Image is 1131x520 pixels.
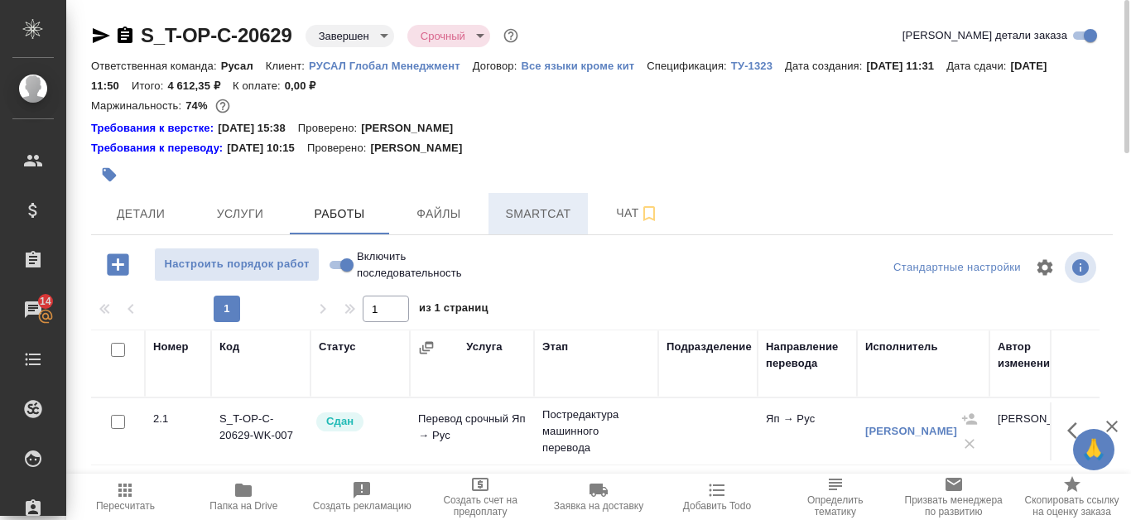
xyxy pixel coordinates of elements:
p: 4 612,35 ₽ [167,79,233,92]
p: Все языки кроме кит [521,60,647,72]
p: Маржинальность: [91,99,185,112]
a: 14 [4,289,62,330]
div: Завершен [306,25,394,47]
button: 1200.00 RUB; [212,95,233,117]
span: Создать счет на предоплату [431,494,530,518]
a: S_T-OP-C-20629 [141,24,292,46]
span: Заявка на доставку [554,500,643,512]
p: Дата создания: [785,60,866,72]
p: Клиент: [266,60,309,72]
p: 74% [185,99,211,112]
a: Требования к переводу: [91,140,227,156]
span: Услуги [200,204,280,224]
p: [PERSON_NAME] [361,120,465,137]
span: Посмотреть информацию [1065,252,1100,283]
span: Настроить порядок работ [163,255,310,274]
span: Папка на Drive [209,500,277,512]
p: Проверено: [298,120,362,137]
span: Определить тематику [786,494,884,518]
button: Создать счет на предоплату [421,474,540,520]
span: Настроить таблицу [1025,248,1065,287]
button: Скопировать ссылку на оценку заказа [1013,474,1131,520]
span: Призвать менеджера по развитию [904,494,1003,518]
span: Работы [300,204,379,224]
span: [PERSON_NAME] детали заказа [902,27,1067,44]
span: Чат [598,203,677,224]
p: Сдан [326,413,354,430]
div: Направление перевода [766,339,849,372]
button: Пересчитать [66,474,185,520]
p: РУСАЛ Глобал Менеджмент [309,60,473,72]
a: [PERSON_NAME] [865,425,957,437]
p: Ответственная команда: [91,60,221,72]
span: Скопировать ссылку на оценку заказа [1023,494,1121,518]
p: Русал [221,60,266,72]
span: Пересчитать [96,500,155,512]
span: Smartcat [498,204,578,224]
td: Перевод срочный Яп → Рус [410,402,534,460]
button: Добавить Todo [657,474,776,520]
span: 🙏 [1080,432,1108,467]
button: Добавить работу [95,248,141,282]
button: Определить тематику [776,474,894,520]
p: К оплате: [233,79,285,92]
span: Создать рекламацию [313,500,411,512]
div: Нажми, чтобы открыть папку с инструкцией [91,120,218,137]
div: Статус [319,339,356,355]
div: split button [889,255,1025,281]
button: Доп статусы указывают на важность/срочность заказа [500,25,522,46]
button: Добавить тэг [91,156,128,193]
span: 14 [30,293,61,310]
div: Код [219,339,239,355]
button: Срочный [416,29,470,43]
div: Менеджер проверил работу исполнителя, передает ее на следующий этап [315,411,402,433]
span: Файлы [399,204,479,224]
button: Скопировать ссылку [115,26,135,46]
a: ТУ-1323 [731,58,785,72]
p: Итого: [132,79,167,92]
span: Включить последовательность [357,248,462,282]
a: РУСАЛ Глобал Менеджмент [309,58,473,72]
button: Скопировать ссылку для ЯМессенджера [91,26,111,46]
p: Договор: [473,60,522,72]
p: Дата сдачи: [946,60,1010,72]
button: Папка на Drive [185,474,303,520]
div: Исполнитель [865,339,938,355]
button: Сгруппировать [418,339,435,356]
span: Детали [101,204,180,224]
td: [PERSON_NAME] [989,402,1089,460]
span: из 1 страниц [419,298,488,322]
div: Завершен [407,25,490,47]
p: [DATE] 15:38 [218,120,298,137]
div: Подразделение [667,339,752,355]
button: Настроить порядок работ [154,248,320,282]
button: Здесь прячутся важные кнопки [1057,411,1097,450]
p: [PERSON_NAME] [370,140,474,156]
p: Проверено: [307,140,371,156]
a: Требования к верстке: [91,120,218,137]
a: Все языки кроме кит [521,58,647,72]
button: 🙏 [1073,429,1114,470]
button: Призвать менеджера по развитию [894,474,1013,520]
div: Услуга [466,339,502,355]
button: Заявка на доставку [540,474,658,520]
p: 0,00 ₽ [285,79,329,92]
div: Номер [153,339,189,355]
p: ТУ-1323 [731,60,785,72]
p: Постредактура машинного перевода [542,407,650,456]
p: [DATE] 10:15 [227,140,307,156]
div: Автор изменения [998,339,1080,372]
div: 2.1 [153,411,203,427]
td: S_T-OP-C-20629-WK-007 [211,402,310,460]
div: Этап [542,339,568,355]
button: Завершен [314,29,374,43]
p: [DATE] 11:31 [867,60,947,72]
span: Добавить Todo [683,500,751,512]
button: Создать рекламацию [303,474,421,520]
td: Яп → Рус [758,402,857,460]
p: Спецификация: [647,60,730,72]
